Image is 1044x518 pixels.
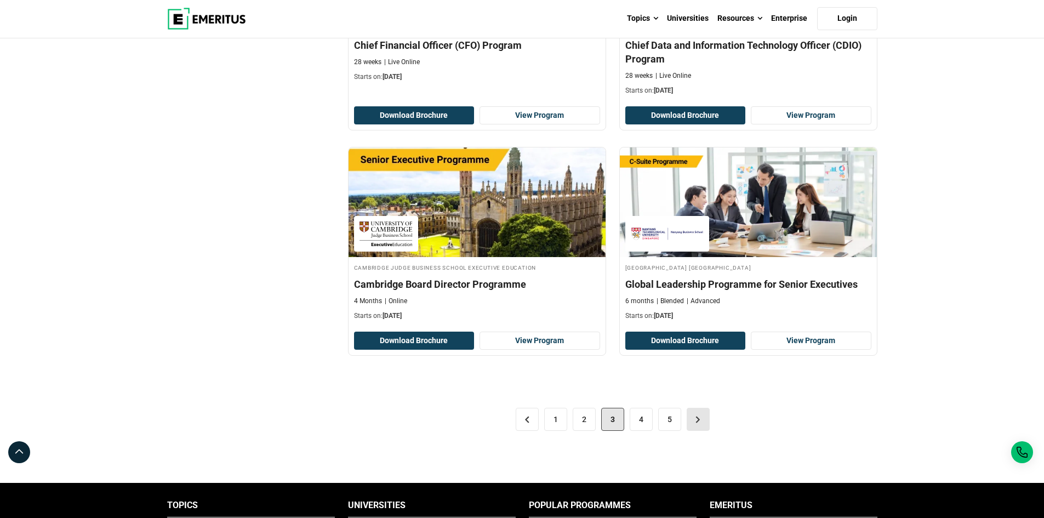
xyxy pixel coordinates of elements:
[687,408,710,431] a: >
[383,312,402,320] span: [DATE]
[480,106,600,125] a: View Program
[625,71,653,81] p: 28 weeks
[384,58,420,67] p: Live Online
[385,297,407,306] p: Online
[625,311,871,321] p: Starts on:
[625,297,654,306] p: 6 months
[354,332,475,350] button: Download Brochure
[383,73,402,81] span: [DATE]
[657,297,684,306] p: Blended
[360,221,413,246] img: Cambridge Judge Business School Executive Education
[544,408,567,431] a: 1
[625,86,871,95] p: Starts on:
[751,106,871,125] a: View Program
[625,263,871,272] h4: [GEOGRAPHIC_DATA] [GEOGRAPHIC_DATA]
[654,87,673,94] span: [DATE]
[625,38,871,66] h4: Chief Data and Information Technology Officer (CDIO) Program
[625,106,746,125] button: Download Brochure
[516,408,539,431] a: <
[349,147,606,257] img: Cambridge Board Director Programme | Online Leadership Course
[354,297,382,306] p: 4 Months
[625,277,871,291] h4: Global Leadership Programme for Senior Executives
[354,38,600,52] h4: Chief Financial Officer (CFO) Program
[354,58,381,67] p: 28 weeks
[655,71,691,81] p: Live Online
[687,297,720,306] p: Advanced
[817,7,877,30] a: Login
[620,147,877,326] a: Leadership Course by Nanyang Technological University Nanyang Business School - December 24, 2025...
[349,147,606,326] a: Leadership Course by Cambridge Judge Business School Executive Education - December 22, 2025 Camb...
[354,72,600,82] p: Starts on:
[480,332,600,350] a: View Program
[620,147,877,257] img: Global Leadership Programme for Senior Executives | Online Leadership Course
[354,277,600,291] h4: Cambridge Board Director Programme
[751,332,871,350] a: View Program
[625,332,746,350] button: Download Brochure
[658,408,681,431] a: 5
[354,106,475,125] button: Download Brochure
[573,408,596,431] a: 2
[631,221,704,246] img: Nanyang Technological University Nanyang Business School
[354,263,600,272] h4: Cambridge Judge Business School Executive Education
[630,408,653,431] a: 4
[601,408,624,431] span: 3
[354,311,600,321] p: Starts on:
[654,312,673,320] span: [DATE]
